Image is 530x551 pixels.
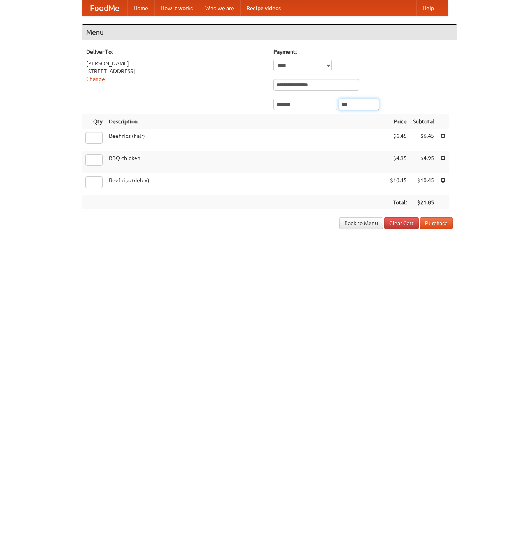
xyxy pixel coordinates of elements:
td: $10.45 [387,173,410,195]
a: How it works [154,0,199,16]
a: Change [86,76,105,82]
th: Qty [82,114,106,129]
button: Purchase [420,217,453,229]
a: Back to Menu [339,217,383,229]
a: FoodMe [82,0,127,16]
td: $6.45 [410,129,437,151]
td: $10.45 [410,173,437,195]
div: [STREET_ADDRESS] [86,67,266,75]
a: Help [416,0,440,16]
th: Total: [387,195,410,210]
th: Subtotal [410,114,437,129]
th: $21.85 [410,195,437,210]
td: BBQ chicken [106,151,387,173]
td: $4.95 [387,151,410,173]
a: Home [127,0,154,16]
a: Clear Cart [384,217,419,229]
a: Who we are [199,0,240,16]
h4: Menu [82,25,457,40]
a: Recipe videos [240,0,287,16]
th: Price [387,114,410,129]
h5: Deliver To: [86,48,266,56]
td: Beef ribs (half) [106,129,387,151]
h5: Payment: [273,48,453,56]
td: $6.45 [387,129,410,151]
div: [PERSON_NAME] [86,60,266,67]
th: Description [106,114,387,129]
td: Beef ribs (delux) [106,173,387,195]
td: $4.95 [410,151,437,173]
